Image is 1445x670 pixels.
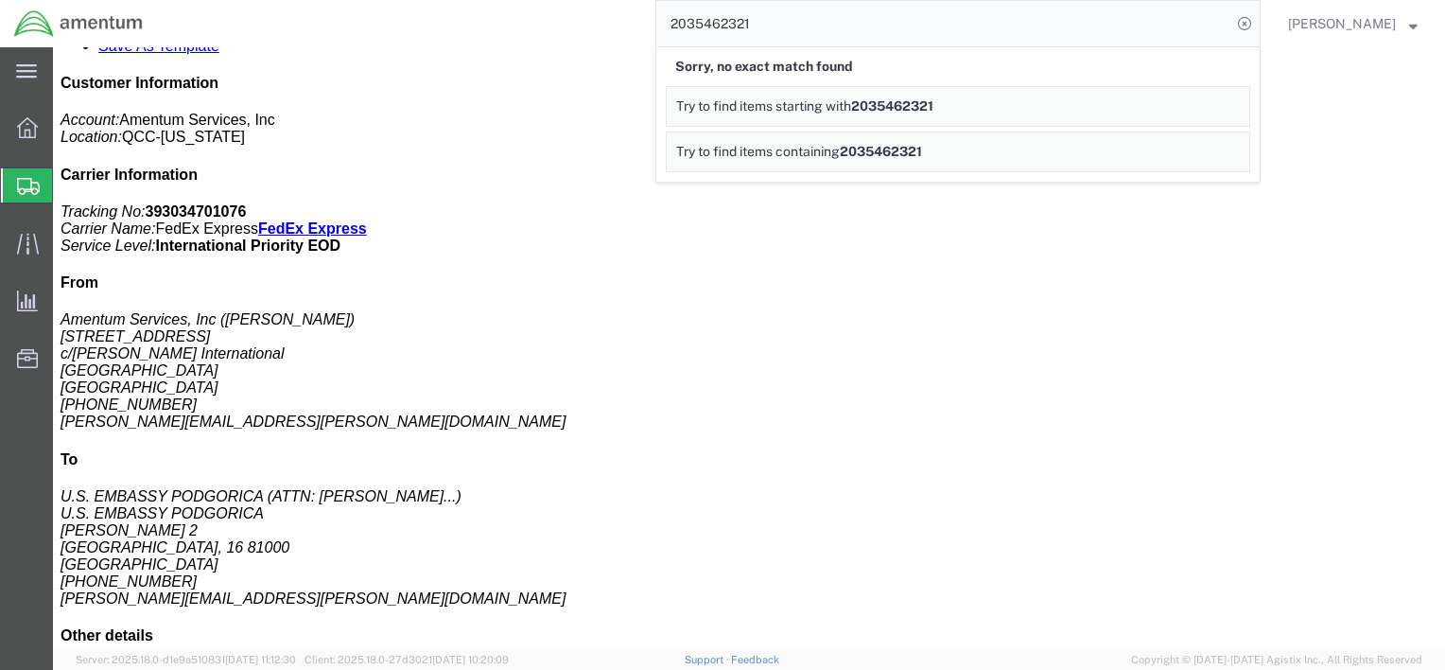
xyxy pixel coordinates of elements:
div: Sorry, no exact match found [666,47,1250,86]
input: Search for shipment number, reference number [656,1,1231,46]
a: Support [685,654,732,665]
span: 2035462321 [840,144,922,159]
span: Client: 2025.18.0-27d3021 [305,654,509,665]
img: logo [13,9,144,38]
span: [DATE] 11:12:30 [225,654,296,665]
button: [PERSON_NAME] [1287,12,1419,35]
span: [DATE] 10:20:09 [432,654,509,665]
iframe: FS Legacy Container [53,47,1445,650]
span: 2035462321 [851,98,933,114]
span: Server: 2025.18.0-d1e9a510831 [76,654,296,665]
a: Feedback [731,654,779,665]
span: Isabel Hermosillo [1288,13,1396,34]
span: Try to find items containing [676,144,840,159]
span: Copyright © [DATE]-[DATE] Agistix Inc., All Rights Reserved [1131,652,1422,668]
span: Try to find items starting with [676,98,851,114]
